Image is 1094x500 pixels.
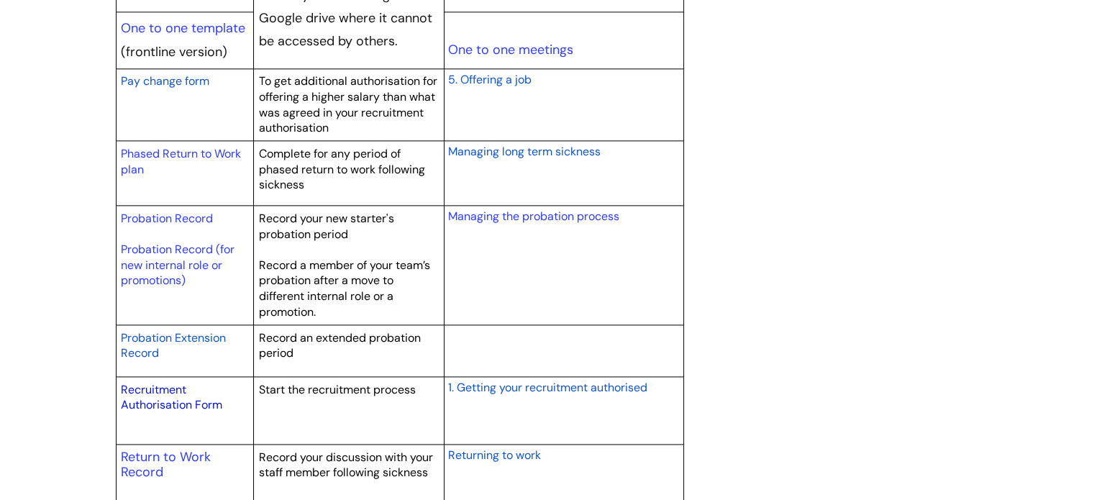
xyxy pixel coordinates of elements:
[259,450,433,481] span: Record your discussion with your staff member following sickness
[121,146,241,177] a: Phased Return to Work plan
[447,72,531,87] span: 5. Offering a job
[259,382,416,397] span: Start the recruitment process
[447,144,600,159] span: Managing long term sickness
[447,142,600,160] a: Managing long term sickness
[447,209,619,224] a: Managing the probation process
[447,447,540,463] span: Returning to work
[259,73,437,135] span: To get additional authorisation for offering a higher salary than what was agreed in your recruit...
[259,330,421,361] span: Record an extended probation period
[121,329,226,362] a: Probation Extension Record
[121,72,209,89] a: Pay change form
[121,242,234,288] a: Probation Record (for new internal role or promotions)
[259,146,425,192] span: Complete for any period of phased return to work following sickness
[447,446,540,463] a: Returning to work
[116,12,254,68] td: (frontline version)
[447,380,647,395] span: 1. Getting your recruitment authorised
[447,71,531,88] a: 5. Offering a job
[121,382,222,413] a: Recruitment Authorisation Form
[121,330,226,361] span: Probation Extension Record
[447,41,573,58] a: One to one meetings
[447,378,647,396] a: 1. Getting your recruitment authorised
[121,448,211,481] a: Return to Work Record
[259,258,430,319] span: Record a member of your team’s probation after a move to different internal role or a promotion.
[121,211,213,226] a: Probation Record
[121,19,245,37] a: One to one template
[121,73,209,88] span: Pay change form
[259,211,394,242] span: Record your new starter's probation period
